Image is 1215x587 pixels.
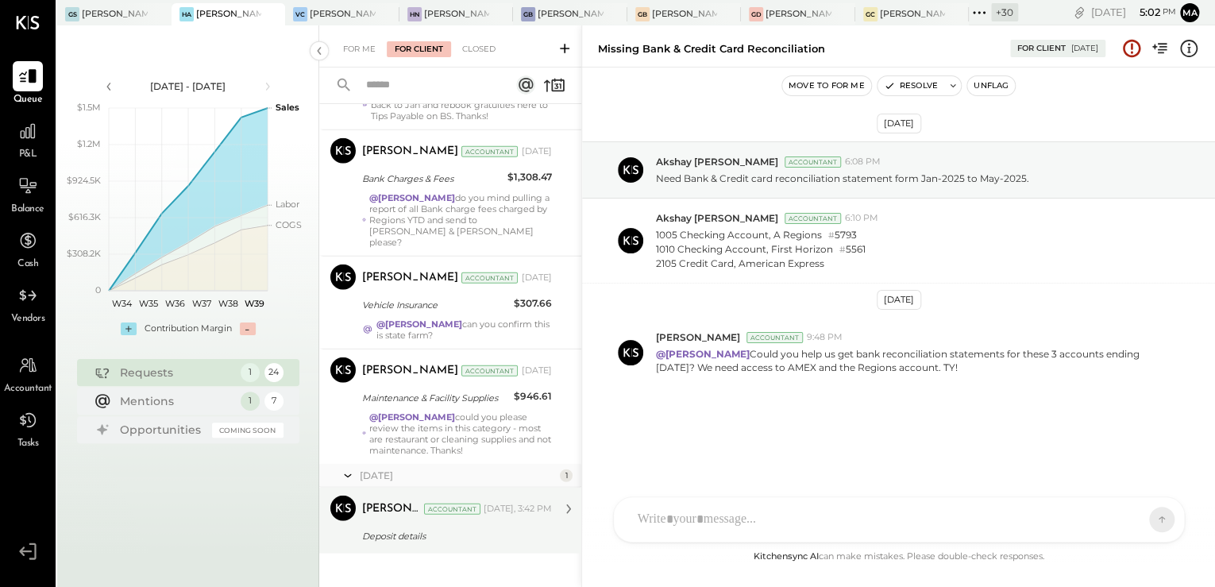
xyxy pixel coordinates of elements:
[1180,3,1199,22] button: Ma
[877,114,921,133] div: [DATE]
[376,319,552,341] div: can you confirm this is state farm?
[362,270,458,286] div: [PERSON_NAME]
[880,8,946,21] div: [PERSON_NAME] Causeway
[514,388,552,404] div: $946.61
[179,7,194,21] div: HA
[1163,6,1176,17] span: pm
[967,76,1015,95] button: Unflag
[276,199,299,210] text: Labor
[241,363,260,382] div: 1
[139,298,158,309] text: W35
[1071,43,1098,54] div: [DATE]
[1,405,55,451] a: Tasks
[19,148,37,162] span: P&L
[369,411,552,456] div: could you please review the items in this category - most are restaurant or cleaning supplies and...
[369,192,455,203] strong: @[PERSON_NAME]
[11,312,45,326] span: Vendors
[77,138,101,149] text: $1.2M
[522,365,552,377] div: [DATE]
[1,350,55,396] a: Accountant
[387,41,451,57] div: For Client
[67,248,101,259] text: $308.2K
[652,8,718,21] div: [PERSON_NAME] [GEOGRAPHIC_DATA]
[67,175,101,186] text: $924.5K
[264,392,283,411] div: 7
[560,469,573,482] div: 1
[635,7,650,21] div: GB
[369,192,552,248] div: do you mind pulling a report of all Bank charge fees charged by Regions YTD and send to [PERSON_N...
[656,228,866,270] p: 1005 Checking Account, A Regions 5793 1010 Checking Account, First Horizon 5561 2105 Credit Card,...
[538,8,604,21] div: [PERSON_NAME] Back Bay
[17,437,39,451] span: Tasks
[68,211,101,222] text: $616.3K
[807,331,843,344] span: 9:48 PM
[1,61,55,107] a: Queue
[120,393,233,409] div: Mentions
[845,212,878,225] span: 6:10 PM
[785,213,841,224] div: Accountant
[991,3,1018,21] div: + 30
[293,7,307,21] div: VC
[746,332,803,343] div: Accountant
[656,155,778,168] span: Akshay [PERSON_NAME]
[877,76,944,95] button: Resolve
[77,102,101,113] text: $1.5M
[369,411,455,423] strong: @[PERSON_NAME]
[521,7,535,21] div: GB
[656,347,1175,374] p: Could you help us get bank reconciliation statements for these 3 accounts ending [DATE]? We need ...
[196,8,262,21] div: [PERSON_NAME]'s Atlanta
[522,145,552,158] div: [DATE]
[656,330,740,344] span: [PERSON_NAME]
[218,298,237,309] text: W38
[1,116,55,162] a: P&L
[424,8,490,21] div: [PERSON_NAME]'s Nashville
[65,7,79,21] div: GS
[656,211,778,225] span: Akshay [PERSON_NAME]
[310,8,376,21] div: [PERSON_NAME] Confections - [GEOGRAPHIC_DATA]
[1,280,55,326] a: Vendors
[362,297,509,313] div: Vehicle Insurance
[95,284,101,295] text: 0
[120,365,233,380] div: Requests
[362,171,503,187] div: Bank Charges & Fees
[424,504,480,515] div: Accountant
[362,501,421,517] div: [PERSON_NAME]
[839,244,846,255] span: #
[376,319,462,330] strong: @[PERSON_NAME]
[656,348,750,360] strong: @[PERSON_NAME]
[241,392,260,411] div: 1
[1128,5,1160,20] span: 5 : 02
[362,144,458,160] div: [PERSON_NAME]
[514,295,552,311] div: $307.66
[264,363,283,382] div: 24
[362,363,458,379] div: [PERSON_NAME]
[828,230,835,241] span: #
[145,322,232,335] div: Contribution Margin
[121,79,256,93] div: [DATE] - [DATE]
[362,390,509,406] div: Maintenance & Facility Supplies
[461,146,518,157] div: Accountant
[1,226,55,272] a: Cash
[598,41,825,56] div: Missing Bank & Credit card Reconciliation
[766,8,831,21] div: [PERSON_NAME] Downtown
[240,322,256,335] div: -
[276,102,299,113] text: Sales
[407,7,422,21] div: HN
[82,8,148,21] div: [PERSON_NAME] Seaport
[454,41,503,57] div: Closed
[782,76,871,95] button: Move to for me
[4,382,52,396] span: Accountant
[371,88,552,122] div: confirmed we can go back to Jan and rebook gratuities here to Tips Payable on BS. Thanks!
[13,93,43,107] span: Queue
[656,172,1029,185] p: Need Bank & Credit card reconciliation statement form Jan-2025 to May-2025.
[335,41,384,57] div: For Me
[1091,5,1176,20] div: [DATE]
[877,290,921,310] div: [DATE]
[484,503,552,516] div: [DATE], 3:42 PM
[845,156,881,168] span: 6:08 PM
[749,7,763,21] div: GD
[507,169,552,185] div: $1,308.47
[461,365,518,377] div: Accountant
[522,272,552,284] div: [DATE]
[276,219,302,230] text: COGS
